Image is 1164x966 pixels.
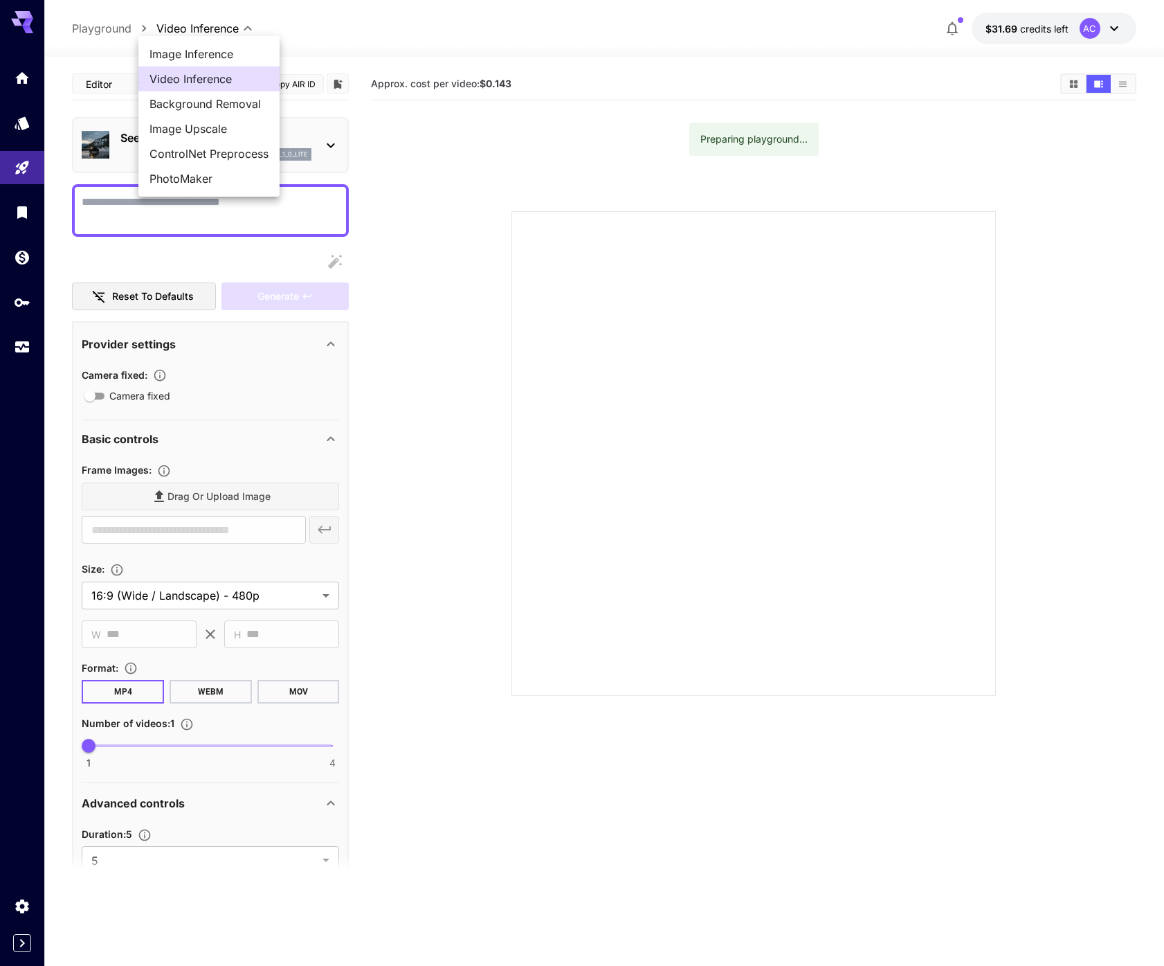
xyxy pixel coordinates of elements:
span: Image Inference [149,46,269,62]
span: Background Removal [149,96,269,112]
span: ControlNet Preprocess [149,145,269,162]
span: PhotoMaker [149,170,269,187]
span: Video Inference [149,71,269,87]
span: Image Upscale [149,120,269,137]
